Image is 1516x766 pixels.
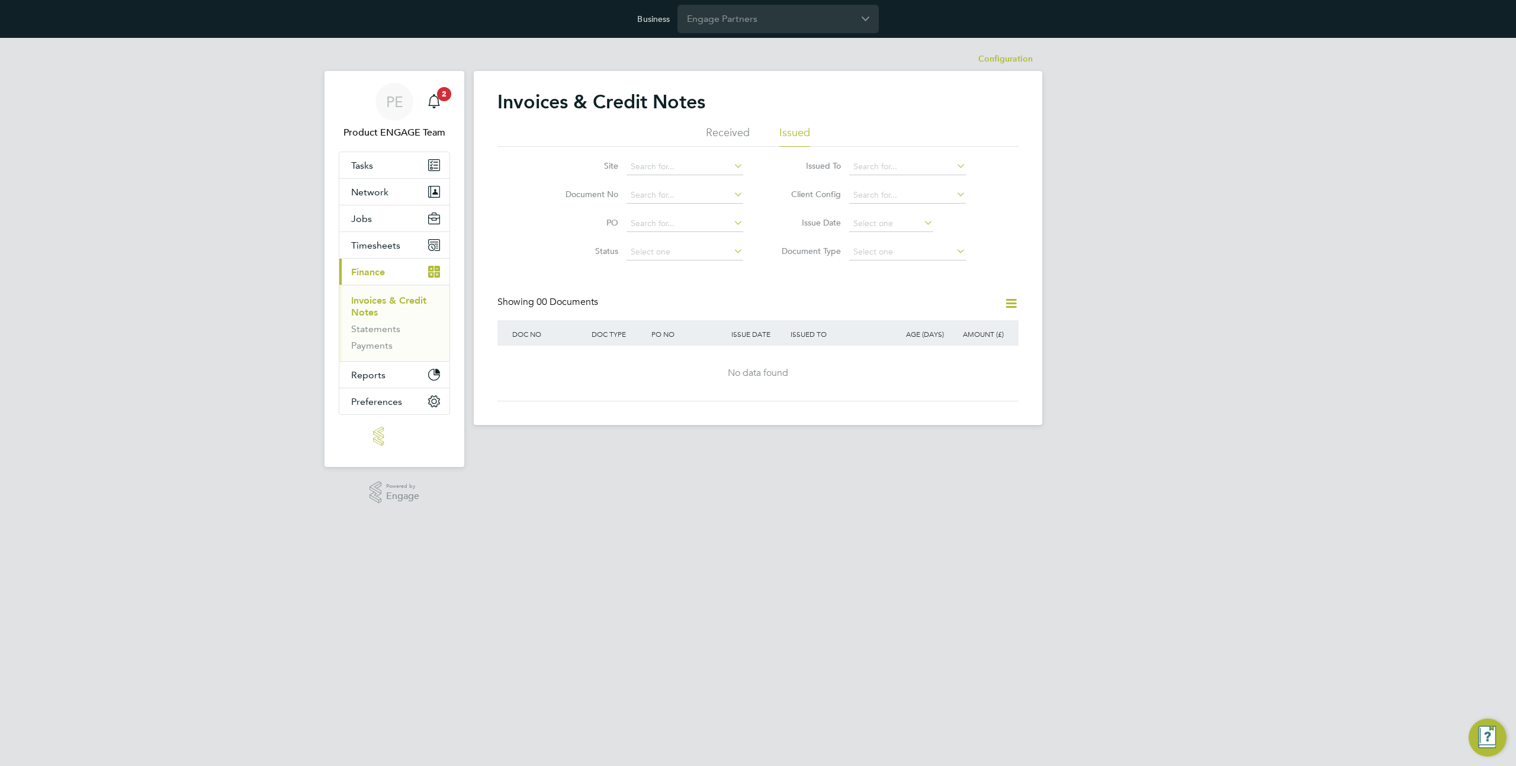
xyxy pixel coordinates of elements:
[339,388,449,414] button: Preferences
[637,14,670,24] label: Business
[648,320,728,347] div: PO NO
[978,47,1033,71] li: Configuration
[339,362,449,388] button: Reports
[887,320,947,347] div: AGE (DAYS)
[550,189,618,199] label: Document No
[509,320,589,347] div: DOC NO
[849,244,966,260] input: Select one
[537,296,598,308] span: 00 Documents
[947,320,1007,347] div: AMOUNT (£)
[386,491,419,501] span: Engage
[351,323,400,334] a: Statements
[627,244,743,260] input: Select one
[351,340,393,351] a: Payments
[497,90,705,114] h2: Invoices & Credit Notes
[386,481,419,491] span: Powered by
[706,125,750,147] li: Received
[351,369,386,381] span: Reports
[497,296,600,308] div: Showing
[351,186,388,198] span: Network
[627,159,743,175] input: Search for...
[339,259,449,285] button: Finance
[351,240,400,251] span: Timesheets
[351,266,385,278] span: Finance
[550,246,618,256] label: Status
[589,320,648,347] div: DOC TYPE
[351,396,402,407] span: Preferences
[370,481,420,504] a: Powered byEngage
[339,427,450,446] a: Go to home page
[1469,719,1507,757] button: Engage Resource Center
[788,320,887,347] div: ISSUED TO
[351,213,372,224] span: Jobs
[849,187,966,204] input: Search for...
[386,94,403,110] span: PE
[351,160,373,171] span: Tasks
[779,125,810,147] li: Issued
[339,125,450,140] span: Product ENGAGE Team
[509,367,1007,379] div: No data found
[373,427,416,446] img: engage-logo-retina.png
[773,246,841,256] label: Document Type
[627,187,743,204] input: Search for...
[351,295,426,318] a: Invoices & Credit Notes
[773,217,841,228] label: Issue Date
[550,217,618,228] label: PO
[339,152,449,178] a: Tasks
[325,71,464,467] nav: Main navigation
[728,320,788,347] div: ISSUE DATE
[339,285,449,361] div: Finance
[773,160,841,171] label: Issued To
[339,232,449,258] button: Timesheets
[773,189,841,199] label: Client Config
[339,205,449,231] button: Jobs
[550,160,618,171] label: Site
[422,83,446,121] a: 2
[849,215,933,232] input: Select one
[627,215,743,232] input: Search for...
[339,179,449,205] button: Network
[437,87,451,101] span: 2
[339,83,450,140] a: PEProduct ENGAGE Team
[849,159,966,175] input: Search for...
